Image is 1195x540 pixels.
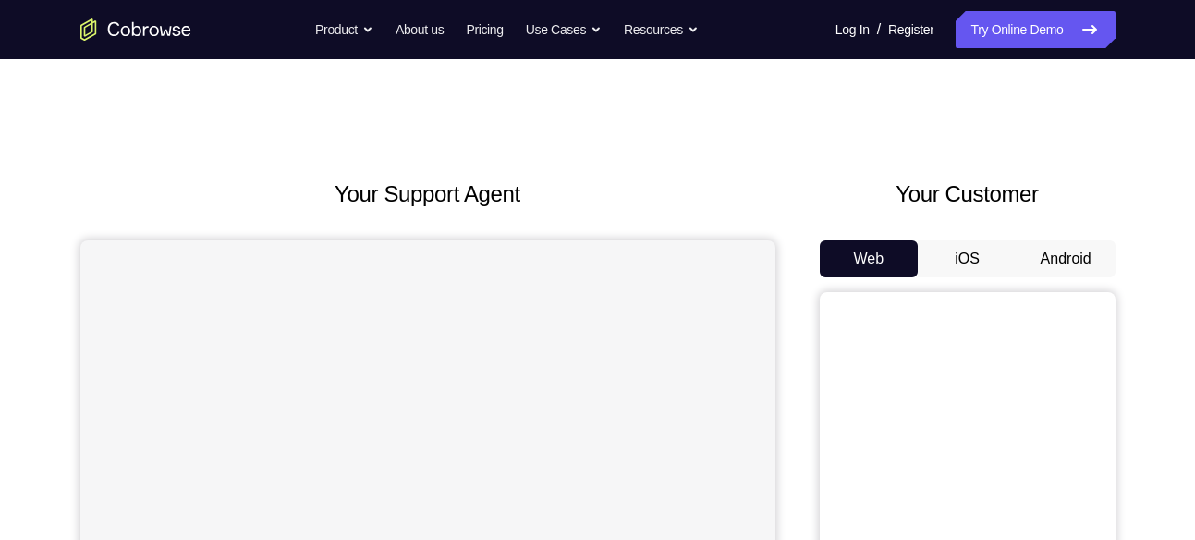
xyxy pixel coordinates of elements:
[315,11,373,48] button: Product
[888,11,933,48] a: Register
[918,240,1017,277] button: iOS
[1017,240,1116,277] button: Android
[396,11,444,48] a: About us
[526,11,602,48] button: Use Cases
[820,240,919,277] button: Web
[835,11,870,48] a: Log In
[466,11,503,48] a: Pricing
[80,18,191,41] a: Go to the home page
[624,11,699,48] button: Resources
[877,18,881,41] span: /
[820,178,1116,211] h2: Your Customer
[80,178,775,211] h2: Your Support Agent
[956,11,1115,48] a: Try Online Demo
